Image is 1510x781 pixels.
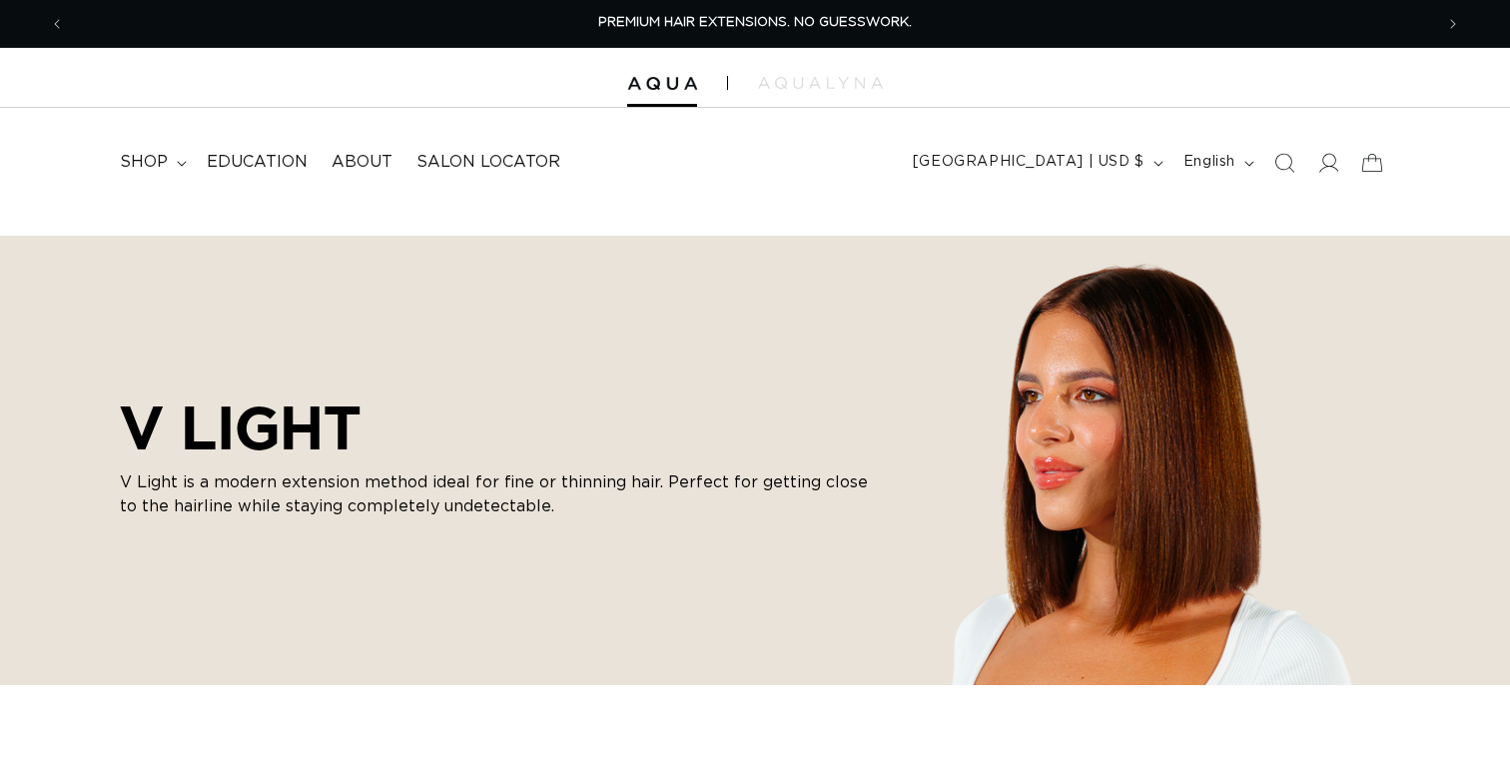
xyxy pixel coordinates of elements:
button: Previous announcement [35,5,79,43]
summary: Search [1262,141,1306,185]
a: About [320,140,404,185]
a: Education [195,140,320,185]
span: About [332,152,392,173]
span: Salon Locator [416,152,560,173]
img: Aqua Hair Extensions [627,77,697,91]
img: aqualyna.com [758,77,883,89]
span: Education [207,152,308,173]
p: V Light is a modern extension method ideal for fine or thinning hair. Perfect for getting close t... [120,470,879,518]
span: PREMIUM HAIR EXTENSIONS. NO GUESSWORK. [598,16,912,29]
button: Next announcement [1431,5,1475,43]
summary: shop [108,140,195,185]
button: English [1171,144,1262,182]
h2: V LIGHT [120,392,879,462]
span: English [1183,152,1235,173]
button: [GEOGRAPHIC_DATA] | USD $ [901,144,1171,182]
a: Salon Locator [404,140,572,185]
span: [GEOGRAPHIC_DATA] | USD $ [913,152,1144,173]
span: shop [120,152,168,173]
